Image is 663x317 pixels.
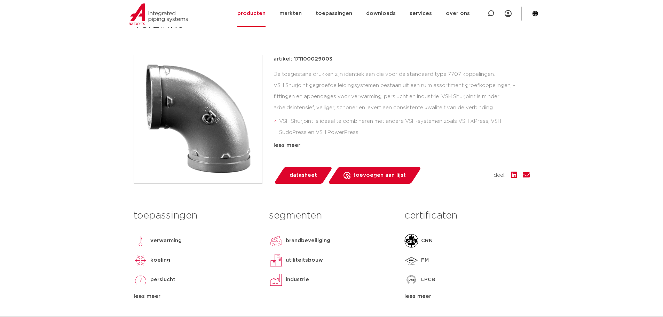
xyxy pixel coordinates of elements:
a: datasheet [274,167,333,184]
span: datasheet [290,170,317,181]
img: Product Image for VSH Shurjoint groef bocht 90° MM 76,1 verzinkt [134,55,262,183]
p: LPCB [421,276,435,284]
p: perslucht [150,276,175,284]
img: perslucht [134,273,148,287]
h3: certificaten [404,209,529,223]
span: deel: [494,171,505,180]
div: De toegestane drukken zijn identiek aan die voor de standaard type 7707 koppelingen. VSH Shurjoin... [274,69,530,138]
img: verwarming [134,234,148,248]
p: verwarming [150,237,182,245]
img: brandbeveiliging [269,234,283,248]
h3: toepassingen [134,209,259,223]
h3: segmenten [269,209,394,223]
img: CRN [404,234,418,248]
li: het ‘Aalberts integrated piping systems’ assortiment beslaat een volledig geïntegreerd systeem va... [279,138,530,160]
img: industrie [269,273,283,287]
p: industrie [286,276,309,284]
img: FM [404,253,418,267]
p: artikel: 171100029003 [274,55,332,63]
span: toevoegen aan lijst [353,170,406,181]
li: VSH Shurjoint is ideaal te combineren met andere VSH-systemen zoals VSH XPress, VSH SudoPress en ... [279,116,530,138]
img: koeling [134,253,148,267]
img: utiliteitsbouw [269,253,283,267]
p: CRN [421,237,433,245]
div: lees meer [404,292,529,301]
p: brandbeveiliging [286,237,330,245]
div: lees meer [274,141,530,150]
img: LPCB [404,273,418,287]
p: FM [421,256,429,264]
p: utiliteitsbouw [286,256,323,264]
p: koeling [150,256,170,264]
div: lees meer [134,292,259,301]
